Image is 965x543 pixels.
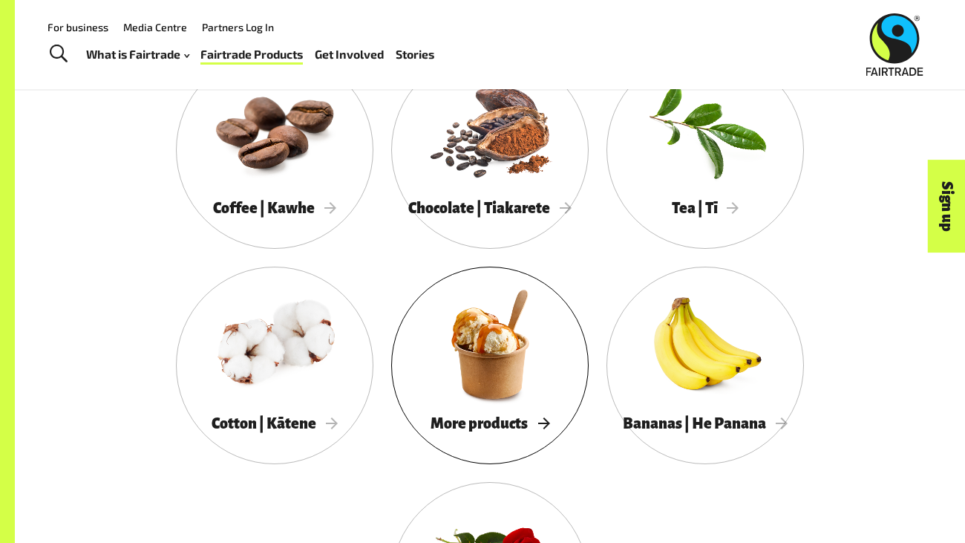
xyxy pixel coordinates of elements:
[176,51,373,249] a: Coffee | Kawhe
[866,13,923,76] img: Fairtrade Australia New Zealand logo
[86,44,189,65] a: What is Fairtrade
[391,51,589,249] a: Chocolate | Tiakarete
[200,44,303,65] a: Fairtrade Products
[606,51,804,249] a: Tea | Tī
[176,267,373,464] a: Cotton | Kātene
[408,200,572,216] span: Chocolate | Tiakarete
[623,415,788,432] span: Bananas | He Panana
[606,267,804,464] a: Bananas | He Panana
[391,267,589,464] a: More products
[672,200,739,216] span: Tea | Tī
[123,21,187,33] a: Media Centre
[431,415,549,432] span: More products
[40,36,76,73] a: Toggle Search
[396,44,434,65] a: Stories
[202,21,274,33] a: Partners Log In
[213,200,336,216] span: Coffee | Kawhe
[315,44,384,65] a: Get Involved
[48,21,108,33] a: For business
[212,415,338,432] span: Cotton | Kātene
